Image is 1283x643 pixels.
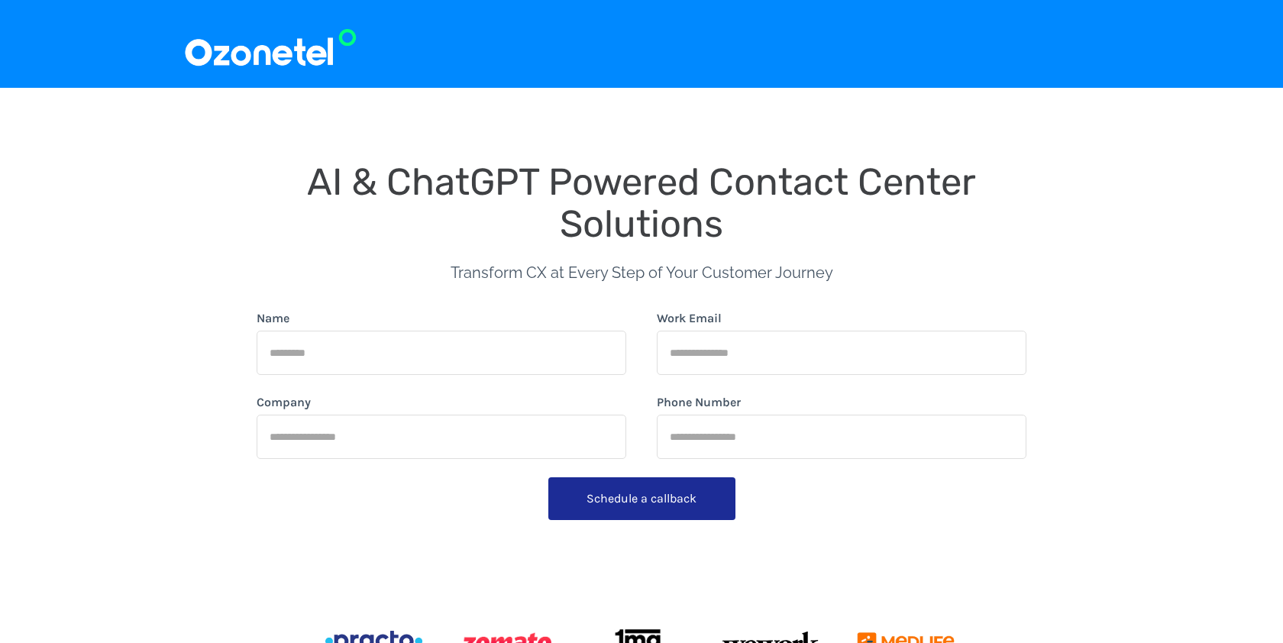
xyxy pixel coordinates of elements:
label: Phone Number [657,393,741,412]
button: Schedule a callback [548,477,735,520]
span: Transform CX at Every Step of Your Customer Journey [451,263,833,282]
span: AI & ChatGPT Powered Contact Center Solutions [307,160,985,246]
label: Work Email [657,309,722,328]
form: form [257,309,1026,526]
label: Company [257,393,311,412]
label: Name [257,309,289,328]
